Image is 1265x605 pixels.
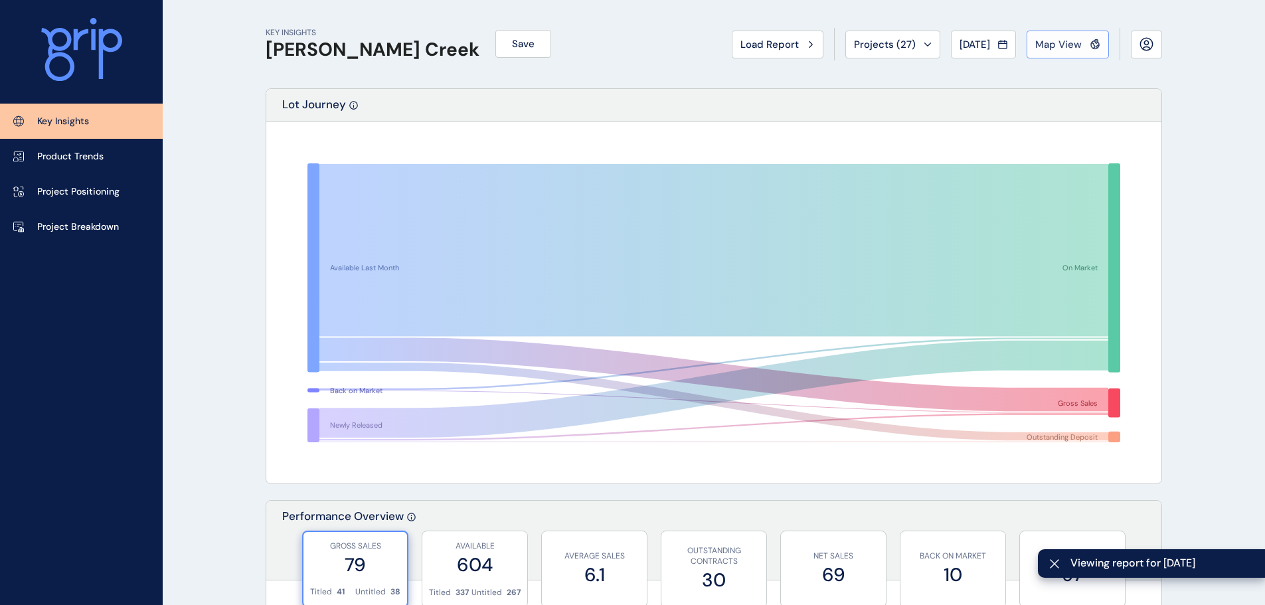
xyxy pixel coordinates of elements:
[37,115,89,128] p: Key Insights
[512,37,535,50] span: Save
[456,587,469,598] p: 337
[37,150,104,163] p: Product Trends
[471,587,502,598] p: Untitled
[310,541,400,552] p: GROSS SALES
[1035,38,1082,51] span: Map View
[1070,556,1254,570] span: Viewing report for [DATE]
[337,586,345,598] p: 41
[266,27,479,39] p: KEY INSIGHTS
[507,587,521,598] p: 267
[845,31,940,58] button: Projects (27)
[282,509,404,580] p: Performance Overview
[548,562,640,588] label: 6.1
[668,567,760,593] label: 30
[37,220,119,234] p: Project Breakdown
[429,587,451,598] p: Titled
[788,551,879,562] p: NET SALES
[390,586,400,598] p: 38
[495,30,551,58] button: Save
[907,562,999,588] label: 10
[788,562,879,588] label: 69
[282,97,346,122] p: Lot Journey
[310,552,400,578] label: 79
[1027,562,1118,588] label: 97
[854,38,916,51] span: Projects ( 27 )
[429,541,521,552] p: AVAILABLE
[732,31,823,58] button: Load Report
[951,31,1016,58] button: [DATE]
[37,185,120,199] p: Project Positioning
[740,38,799,51] span: Load Report
[355,586,386,598] p: Untitled
[907,551,999,562] p: BACK ON MARKET
[960,38,990,51] span: [DATE]
[668,545,760,568] p: OUTSTANDING CONTRACTS
[1027,31,1109,58] button: Map View
[1027,551,1118,562] p: NEWLY RELEASED
[266,39,479,61] h1: [PERSON_NAME] Creek
[548,551,640,562] p: AVERAGE SALES
[429,552,521,578] label: 604
[310,586,332,598] p: Titled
